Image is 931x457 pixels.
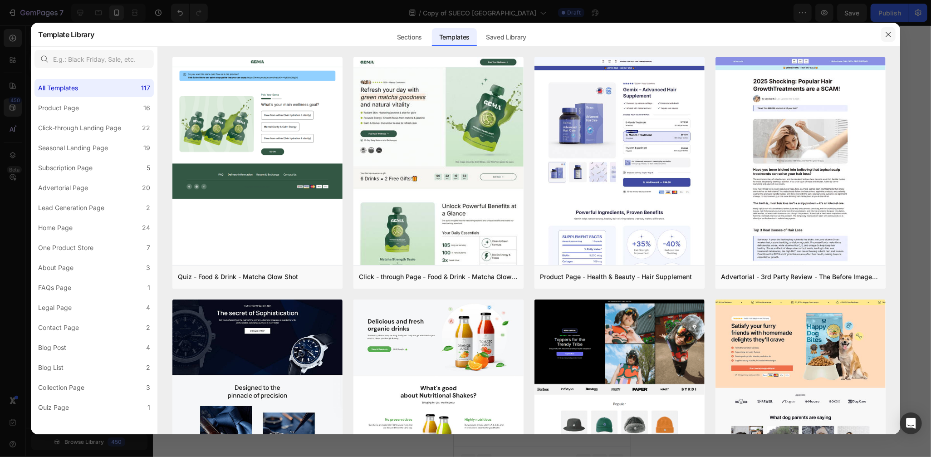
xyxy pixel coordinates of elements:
span: 40 [15,153,20,160]
input: E.g.: Black Friday, Sale, etc. [34,50,154,68]
div: 24 [142,222,150,233]
div: Advertorial Page [38,182,88,193]
div: Click - through Page - Food & Drink - Matcha Glow Shot [359,271,518,282]
div: 2 [146,322,150,333]
legend: Color: Azul [7,55,42,65]
span: Add section [8,283,51,292]
span: Azul [14,83,28,93]
div: Templates [432,28,477,46]
div: Contact Page [38,322,79,333]
div: 3 [146,262,150,273]
div: 117 [141,83,150,93]
div: Choose templates [61,303,116,312]
span: 35 [15,128,21,134]
div: Blog Post [38,342,66,353]
div: Subscription Page [38,162,93,173]
div: Generate layout [65,334,113,343]
div: 4 [146,302,150,313]
div: 1 [147,282,150,293]
div: Legal Page [38,302,72,313]
span: 37 [73,128,79,134]
img: quiz-1.png [172,57,343,198]
span: inspired by CRO experts [57,314,119,322]
span: then drag & drop elements [54,376,122,384]
p: Pack size: [8,177,169,186]
span: Beige [49,83,67,93]
span: 36 [44,128,50,134]
div: 2 [146,362,150,373]
div: Collection Page [38,382,84,393]
h2: Template Library [38,23,94,46]
img: CKKYs5695_ICEAE=.webp [18,203,29,214]
div: 16 [143,103,150,113]
div: All Templates [38,83,78,93]
div: Add blank section [61,364,116,374]
div: Click-through Landing Page [38,123,121,133]
h1: SUECO [GEOGRAPHIC_DATA] [7,6,170,20]
div: Quiz Page [38,402,69,413]
div: Saved Library [479,28,534,46]
div: 3 [146,382,150,393]
div: Advertorial - 3rd Party Review - The Before Image - Hair Supplement [721,271,880,282]
span: from URL or image [64,345,112,353]
div: 19 [143,143,150,153]
div: 7 [147,242,150,253]
div: Home Page [38,222,73,233]
button: Releasit COD Form & Upsells [10,198,127,220]
div: Open Intercom Messenger [900,413,922,434]
div: Product Page [38,103,79,113]
legend: Talla del calzado: 35 [7,105,69,115]
div: FAQs Page [38,282,71,293]
div: 4 [146,342,150,353]
div: 2 [146,202,150,213]
div: Add to cart [72,232,105,241]
div: Releasit COD Form & Upsells [36,203,120,213]
div: Sections [390,28,429,46]
div: 1 [147,402,150,413]
div: $129.999,00 [7,35,69,51]
div: One Product Store [38,242,93,253]
button: Add to cart [7,227,170,246]
div: 22 [142,123,150,133]
span: 38 [102,128,108,134]
div: Quiz - Food & Drink - Matcha Glow Shot [178,271,298,282]
span: 39 [130,128,136,134]
div: About Page [38,262,73,273]
span: NEGRA [83,83,106,93]
span: Rojo [123,83,138,93]
div: Blog List [38,362,64,373]
div: 5 [147,162,150,173]
pre: Ahorra $40.000,00 COP [73,38,144,48]
div: Lead Generation Page [38,202,104,213]
div: Seasonal Landing Page [38,143,108,153]
div: 20 [142,182,150,193]
p: 2,000 + Clientes satisfechos! [49,22,118,29]
div: Product Page - Health & Beauty - Hair Supplement [540,271,692,282]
